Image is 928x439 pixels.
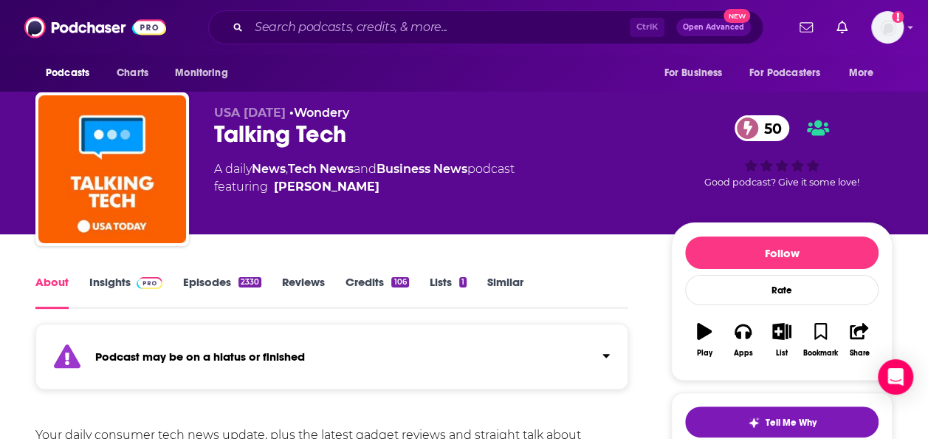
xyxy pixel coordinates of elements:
div: Apps [734,349,753,358]
div: Search podcasts, credits, & more... [208,10,763,44]
button: tell me why sparkleTell Me Why [685,406,879,438]
button: Bookmark [801,313,839,367]
div: Bookmark [803,349,838,358]
span: Tell Me Why [766,417,817,429]
div: 106 [391,277,408,287]
button: Apps [724,313,762,367]
div: Share [849,349,869,358]
img: Podchaser Pro [137,277,162,289]
a: Charts [107,59,157,87]
a: News [252,162,286,176]
a: Credits106 [346,275,408,309]
span: Good podcast? Give it some love! [704,177,859,188]
span: 50 [749,115,789,141]
span: Charts [117,63,148,84]
a: Wondery [294,106,349,120]
strong: Podcast may be on a hiatus or finished [95,350,305,364]
div: List [776,349,788,358]
div: Play [697,349,712,358]
a: Tech News [288,162,354,176]
span: More [849,63,874,84]
span: , [286,162,288,176]
div: 2330 [238,277,261,287]
button: Play [685,313,724,367]
img: Podchaser - Follow, Share and Rate Podcasts [24,13,166,41]
a: Jefferson Graham [274,178,379,196]
a: 50 [735,115,789,141]
span: New [724,9,750,23]
button: open menu [165,59,247,87]
span: • [289,106,349,120]
button: List [763,313,801,367]
button: Share [840,313,879,367]
div: 50Good podcast? Give it some love! [671,106,893,197]
button: Open AdvancedNew [676,18,751,36]
input: Search podcasts, credits, & more... [249,16,630,39]
span: featuring [214,178,515,196]
div: A daily podcast [214,160,515,196]
svg: Add a profile image [892,11,904,23]
div: Rate [685,275,879,305]
button: Show profile menu [871,11,904,44]
button: open menu [839,59,893,87]
span: Logged in as amooers [871,11,904,44]
img: tell me why sparkle [748,417,760,429]
button: open menu [653,59,740,87]
div: 1 [459,277,467,287]
button: Follow [685,236,879,269]
a: Show notifications dropdown [794,15,819,40]
div: Open Intercom Messenger [878,359,913,395]
img: User Profile [871,11,904,44]
span: Ctrl K [630,18,664,37]
img: Talking Tech [38,95,186,243]
a: About [35,275,69,309]
span: For Podcasters [749,63,820,84]
section: Click to expand status details [35,333,628,389]
span: and [354,162,377,176]
span: Podcasts [46,63,89,84]
a: Show notifications dropdown [831,15,853,40]
span: Open Advanced [683,24,744,31]
span: Monitoring [175,63,227,84]
a: Lists1 [430,275,467,309]
button: open menu [740,59,842,87]
span: USA [DATE] [214,106,286,120]
a: Reviews [282,275,325,309]
span: For Business [664,63,722,84]
a: Business News [377,162,467,176]
a: InsightsPodchaser Pro [89,275,162,309]
a: Similar [487,275,523,309]
button: open menu [35,59,109,87]
a: Episodes2330 [183,275,261,309]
